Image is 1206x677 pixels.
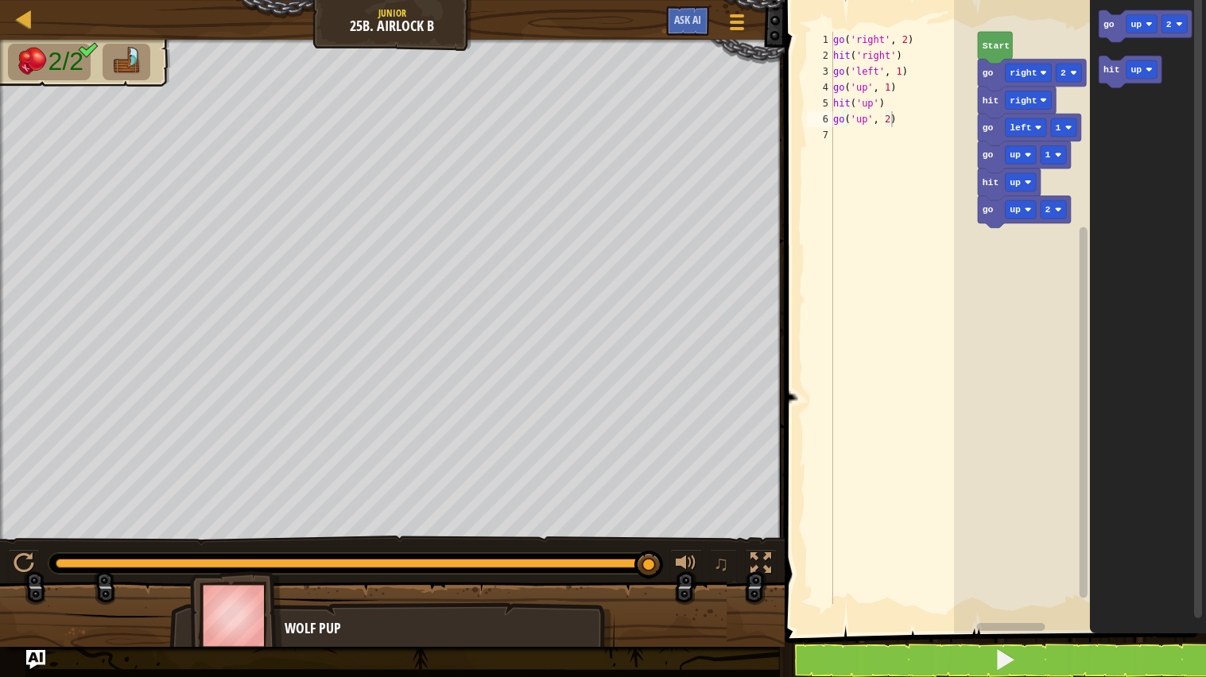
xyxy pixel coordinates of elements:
img: thang_avatar_frame.png [190,571,282,660]
text: hit [1103,64,1120,75]
text: Start [983,41,1010,51]
text: up [1010,177,1022,188]
button: Ask AI [666,6,709,36]
text: 2 [1166,19,1172,29]
span: Ask AI [674,12,701,27]
text: up [1010,204,1022,215]
button: Ctrl + P: Play [8,549,40,582]
div: 2 [807,48,833,64]
button: Ask AI [26,650,45,669]
text: hit [983,95,999,106]
text: 1 [1056,122,1061,133]
li: Hit the crates. [8,44,91,80]
text: go [983,122,994,133]
div: 7 [807,127,833,143]
text: hit [983,177,999,188]
span: ♫ [713,551,729,575]
text: go [983,68,994,78]
div: 4 [807,79,833,95]
text: up [1131,64,1142,75]
text: left [1010,122,1033,133]
button: Toggle fullscreen [745,549,777,582]
button: ♫ [710,549,737,582]
text: go [983,204,994,215]
text: right [1010,95,1037,106]
text: right [1010,68,1037,78]
text: 2 [1045,204,1051,215]
div: 1 [807,32,833,48]
div: 6 [807,111,833,127]
text: go [983,149,994,160]
text: 2 [1061,68,1066,78]
div: 3 [807,64,833,79]
div: 5 [807,95,833,111]
text: up [1131,19,1142,29]
li: Go to the X. [103,44,150,80]
span: 2/2 [48,47,83,75]
div: Wolf Pup [285,618,599,639]
button: Adjust volume [670,549,702,582]
text: go [1103,19,1115,29]
text: up [1010,149,1022,160]
text: 1 [1045,149,1051,160]
button: Show game menu [717,6,757,44]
